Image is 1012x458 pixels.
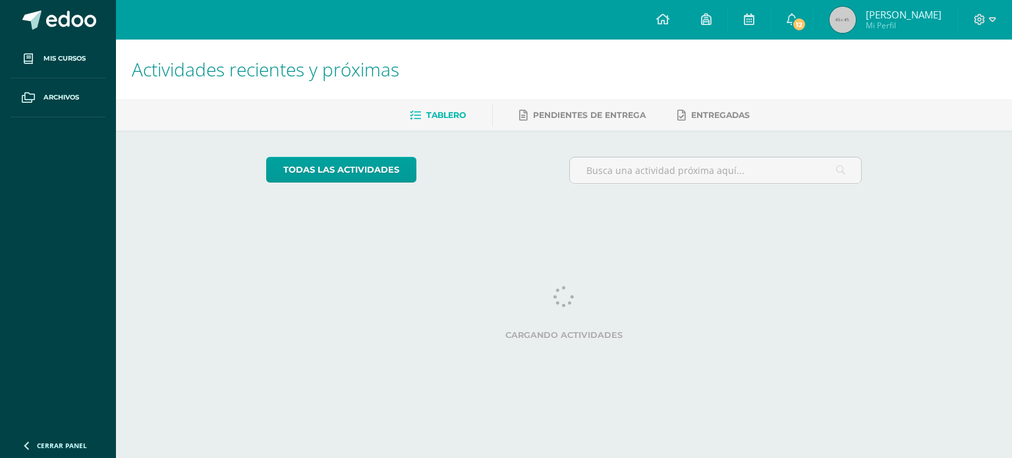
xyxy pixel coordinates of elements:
span: Pendientes de entrega [533,110,646,120]
span: Mi Perfil [866,20,942,31]
span: Cerrar panel [37,441,87,450]
span: [PERSON_NAME] [866,8,942,21]
a: Entregadas [677,105,750,126]
img: 45x45 [829,7,856,33]
a: Pendientes de entrega [519,105,646,126]
span: Actividades recientes y próximas [132,57,399,82]
a: Mis cursos [11,40,105,78]
label: Cargando actividades [266,330,862,340]
a: todas las Actividades [266,157,416,183]
input: Busca una actividad próxima aquí... [570,157,862,183]
span: Tablero [426,110,466,120]
span: 12 [792,17,806,32]
span: Archivos [43,92,79,103]
span: Mis cursos [43,53,86,64]
a: Archivos [11,78,105,117]
span: Entregadas [691,110,750,120]
a: Tablero [410,105,466,126]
